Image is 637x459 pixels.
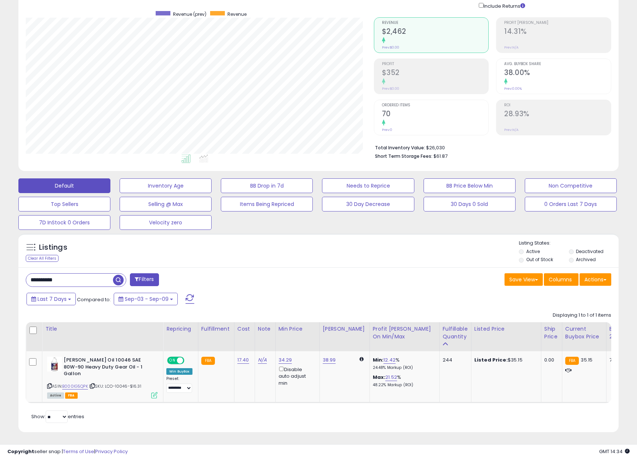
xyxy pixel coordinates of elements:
button: Actions [580,273,611,286]
div: % [373,374,434,388]
label: Deactivated [576,248,604,255]
small: Prev: $0.00 [382,86,399,91]
h2: 70 [382,110,489,120]
h2: $352 [382,68,489,78]
button: Filters [130,273,159,286]
div: Fulfillable Quantity [443,325,468,341]
div: Fulfillment [201,325,231,333]
span: Revenue (prev) [173,11,206,17]
button: Top Sellers [18,197,110,211]
button: Last 7 Days [26,293,76,305]
span: 2025-09-17 14:34 GMT [599,448,630,455]
h5: Listings [39,242,67,253]
div: Cost [237,325,252,333]
div: ASIN: [47,357,158,398]
h2: 28.93% [504,110,611,120]
b: [PERSON_NAME] Oil 10046 SAE 80W-90 Heavy Duty Gear Oil - 1 Gallon [64,357,153,379]
span: OFF [183,357,195,364]
button: Default [18,178,110,193]
a: 17.40 [237,356,249,364]
strong: Copyright [7,448,34,455]
a: Privacy Policy [95,448,128,455]
p: 48.22% Markup (ROI) [373,382,434,388]
li: $26,030 [375,143,606,152]
div: Min Price [279,325,316,333]
button: 30 Day Decrease [322,197,414,211]
span: Revenue [382,21,489,25]
div: [PERSON_NAME] [323,325,367,333]
button: Items Being Repriced [221,197,313,211]
small: FBA [565,357,579,365]
div: 244 [443,357,466,363]
button: Velocity zero [120,215,212,230]
div: Win BuyBox [166,368,192,375]
span: Last 7 Days [38,295,67,303]
h2: $2,462 [382,27,489,37]
div: Clear All Filters [26,255,59,262]
div: seller snap | | [7,448,128,455]
b: Listed Price: [474,356,508,363]
small: Prev: N/A [504,128,519,132]
label: Active [526,248,540,255]
a: 12.42 [383,356,396,364]
button: Sep-03 - Sep-09 [114,293,178,305]
button: Save View [505,273,543,286]
div: Ship Price [544,325,559,341]
b: Min: [373,356,384,363]
div: % [373,357,434,370]
span: Avg. Buybox Share [504,62,611,66]
small: Prev: 0.00% [504,86,522,91]
span: Profit [PERSON_NAME] [504,21,611,25]
a: Terms of Use [63,448,94,455]
div: Disable auto adjust min [279,365,314,387]
button: Non Competitive [525,178,617,193]
div: Repricing [166,325,195,333]
div: Displaying 1 to 1 of 1 items [553,312,611,319]
div: Profit [PERSON_NAME] on Min/Max [373,325,436,341]
small: Prev: N/A [504,45,519,50]
span: Ordered Items [382,103,489,107]
span: Revenue [227,11,247,17]
button: BB Price Below Min [424,178,516,193]
a: B000IG5QPK [62,383,88,389]
a: N/A [258,356,267,364]
span: $61.87 [433,153,447,160]
img: 41nNtkm19VL._SL40_.jpg [47,357,62,371]
label: Out of Stock [526,256,553,263]
p: 24.48% Markup (ROI) [373,365,434,370]
h2: 14.31% [504,27,611,37]
button: Needs to Reprice [322,178,414,193]
span: FBA [65,392,78,399]
button: 30 Days 0 Sold [424,197,516,211]
div: BB Share 24h. [609,325,636,341]
button: Selling @ Max [120,197,212,211]
b: Short Term Storage Fees: [375,153,432,159]
div: 72% [609,357,634,363]
span: ON [168,357,177,364]
div: Include Returns [473,1,534,10]
span: 35.15 [581,356,592,363]
button: 7D InStock 0 Orders [18,215,110,230]
a: 38.99 [323,356,336,364]
th: The percentage added to the cost of goods (COGS) that forms the calculator for Min & Max prices. [369,322,439,351]
small: FBA [201,357,215,365]
div: 0.00 [544,357,556,363]
b: Max: [373,374,386,381]
h2: 38.00% [504,68,611,78]
span: Profit [382,62,489,66]
button: Columns [544,273,578,286]
b: Total Inventory Value: [375,145,425,151]
label: Archived [576,256,596,263]
span: All listings currently available for purchase on Amazon [47,392,64,399]
a: 21.52 [385,374,397,381]
div: Preset: [166,376,192,393]
div: Title [45,325,160,333]
button: Inventory Age [120,178,212,193]
button: 0 Orders Last 7 Days [525,197,617,211]
div: Listed Price [474,325,538,333]
span: | SKU: LCO-10046-$16.31 [89,383,141,389]
a: 34.29 [279,356,292,364]
p: Listing States: [519,240,619,247]
span: Sep-03 - Sep-09 [125,295,169,303]
small: Prev: 0 [382,128,392,132]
